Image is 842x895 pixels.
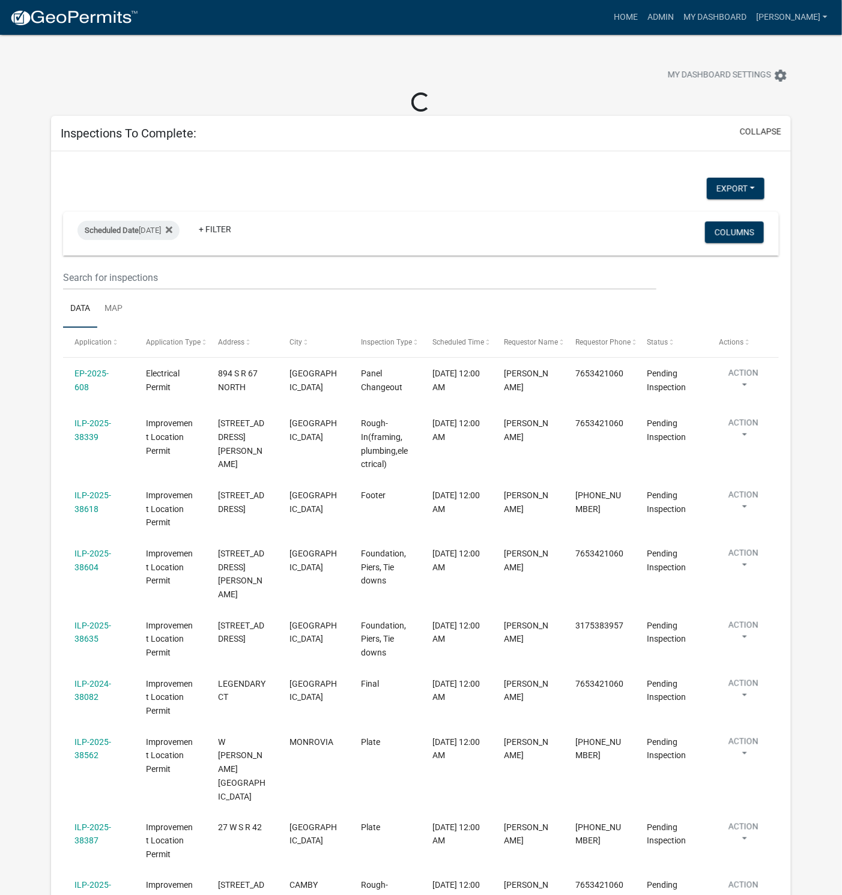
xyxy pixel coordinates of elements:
[74,369,109,392] a: EP-2025-608
[77,221,180,240] div: [DATE]
[206,328,277,357] datatable-header-cell: Address
[361,338,412,346] span: Inspection Type
[719,489,768,519] button: Action
[85,226,139,235] span: Scheduled Date
[432,490,480,514] span: 10/10/2025, 12:00 AM
[576,881,624,890] span: 7653421060
[647,549,686,572] span: Pending Inspection
[361,737,380,747] span: Plate
[361,418,408,469] span: Rough-In(framing, plumbing,electrical)
[361,679,379,689] span: Final
[146,822,193,860] span: Improvement Location Permit
[218,338,244,346] span: Address
[564,328,635,357] datatable-header-cell: Requestor Phone
[289,679,337,702] span: MARTINSVILLE
[218,679,265,702] span: LEGENDARY CT
[647,822,686,846] span: Pending Inspection
[668,68,771,83] span: My Dashboard Settings
[218,737,265,801] span: W MOREL LAKE LN
[504,822,548,846] span: William Henry
[636,328,707,357] datatable-header-cell: Status
[146,549,193,586] span: Improvement Location Permit
[146,737,193,774] span: Improvement Location Permit
[719,619,768,649] button: Action
[576,338,631,346] span: Requestor Phone
[361,369,402,392] span: Panel Changeout
[74,737,111,761] a: ILP-2025-38562
[647,490,686,514] span: Pending Inspection
[432,338,484,346] span: Scheduled Time
[63,328,135,357] datatable-header-cell: Application
[289,822,337,846] span: MOORESVILLE
[146,490,193,528] span: Improvement Location Permit
[504,549,548,572] span: Jeremy Doll
[432,369,480,392] span: 10/10/2025, 12:00 AM
[609,6,643,29] a: Home
[74,490,111,514] a: ILP-2025-38618
[289,338,302,346] span: City
[289,737,333,747] span: MONROVIA
[705,221,764,243] button: Columns
[504,490,548,514] span: William Ashcraft
[74,418,111,442] a: ILP-2025-38339
[576,737,622,761] span: 765-342-1060
[289,418,337,442] span: MOORESVILLE
[504,621,548,644] span: Matthew Mielke
[97,290,130,328] a: Map
[647,369,686,392] span: Pending Inspection
[63,265,656,290] input: Search for inspections
[576,418,624,428] span: 7653421060
[350,328,421,357] datatable-header-cell: Inspection Type
[218,369,258,392] span: 894 S R 67 NORTH
[146,679,193,716] span: Improvement Location Permit
[719,735,768,765] button: Action
[576,822,622,846] span: 317-281-1342
[492,328,564,357] datatable-header-cell: Requestor Name
[218,549,264,599] span: 9036 E GAYLE DR
[289,881,318,890] span: CAMBY
[361,621,406,658] span: Foundation, Piers, Tie downs
[135,328,206,357] datatable-header-cell: Application Type
[719,677,768,707] button: Action
[719,547,768,577] button: Action
[218,418,264,469] span: 6551 N GRAY RD
[74,549,111,572] a: ILP-2025-38604
[189,218,241,240] a: + Filter
[432,679,480,702] span: 10/10/2025, 12:00 AM
[504,369,548,392] span: William Walls
[504,679,548,702] span: Robert
[146,418,193,456] span: Improvement Location Permit
[74,822,111,846] a: ILP-2025-38387
[218,490,264,514] span: 4570 LITTLE HURRICANE RD
[647,418,686,442] span: Pending Inspection
[74,338,112,346] span: Application
[421,328,492,357] datatable-header-cell: Scheduled Time
[719,338,744,346] span: Actions
[218,822,262,832] span: 27 W S R 42
[278,328,350,357] datatable-header-cell: City
[432,621,480,644] span: 10/10/2025, 12:00 AM
[504,737,548,761] span: Elliott Burkett
[576,490,622,514] span: 765-342-1060
[658,64,798,87] button: My Dashboard Settingssettings
[361,549,406,586] span: Foundation, Piers, Tie downs
[432,822,480,846] span: 10/10/2025, 12:00 AM
[504,418,548,442] span: DAN DOBSON
[63,290,97,328] a: Data
[432,418,480,442] span: 10/10/2025, 12:00 AM
[707,178,765,199] button: Export
[740,125,781,138] button: collapse
[647,679,686,702] span: Pending Inspection
[719,367,768,397] button: Action
[643,6,679,29] a: Admin
[647,737,686,761] span: Pending Inspection
[432,737,480,761] span: 10/10/2025, 12:00 AM
[218,621,264,644] span: 4249 E HILL VALLEY CT
[289,621,337,644] span: MARTINSVILLE
[707,328,779,357] datatable-header-cell: Actions
[289,369,337,392] span: MARTINSVILLE
[576,369,624,378] span: 7653421060
[361,490,386,500] span: Footer
[289,490,337,514] span: MARTINSVILLE
[504,338,558,346] span: Requestor Name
